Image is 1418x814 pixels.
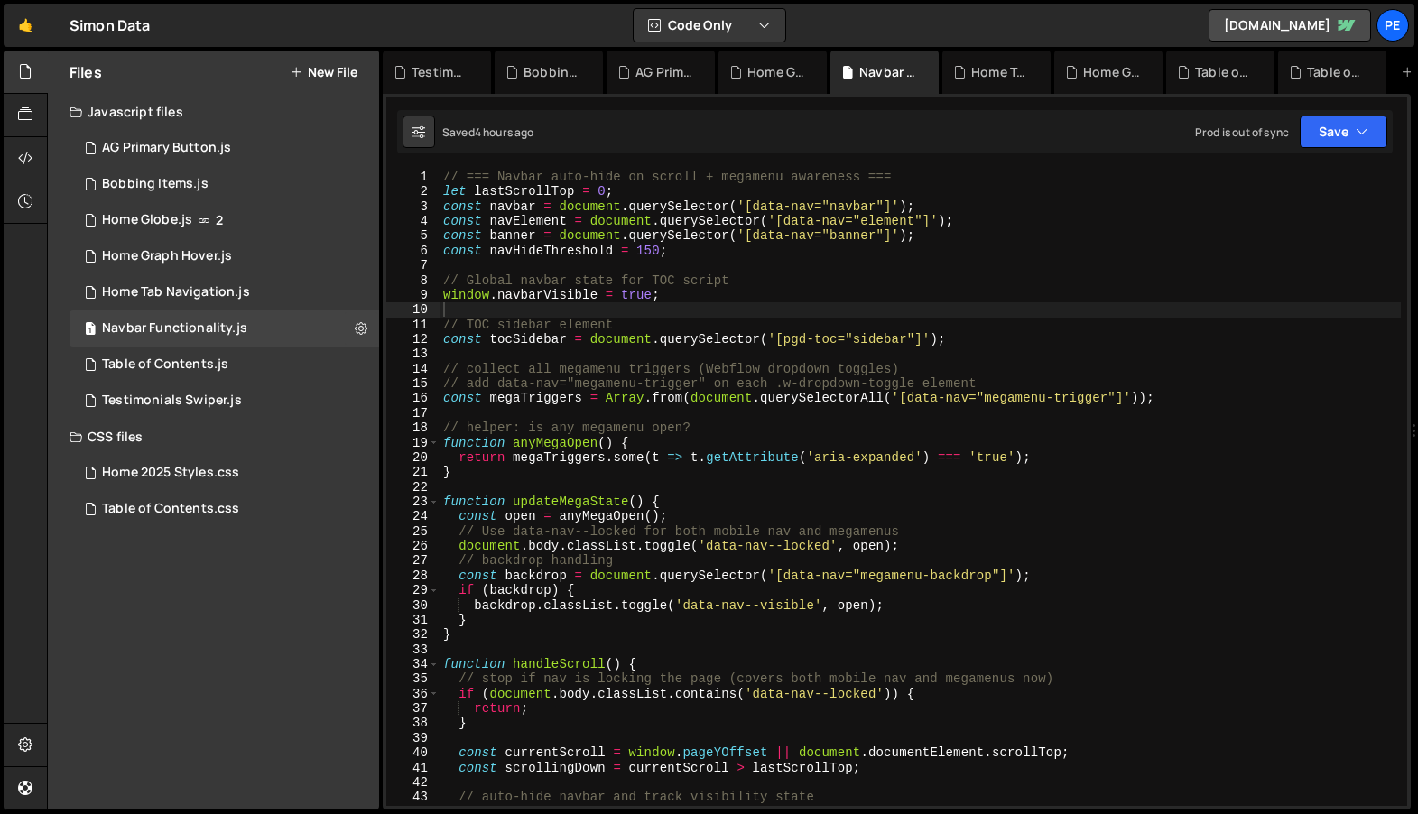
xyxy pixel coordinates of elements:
div: 3 [386,199,440,214]
div: Table of Contents.js [102,356,228,373]
div: 1 [386,170,440,184]
div: Testimonials Swiper.js [412,63,469,81]
div: 15 [386,376,440,391]
div: Home Globe.js [747,63,805,81]
div: 25 [386,524,440,539]
div: 16753/46419.css [70,491,379,527]
div: 16753/45758.js [70,238,379,274]
div: 35 [386,671,440,686]
button: Code Only [634,9,785,42]
div: 43 [386,790,440,804]
div: Testimonials Swiper.js [102,393,242,409]
div: 7 [386,258,440,273]
div: Home Globe.js [102,212,192,228]
div: 40 [386,745,440,760]
div: Saved [442,125,534,140]
div: 27 [386,553,440,568]
span: 2 [216,213,223,227]
div: 13 [386,347,440,361]
div: 34 [386,657,440,671]
div: AG Primary Button.js [635,63,693,81]
div: 42 [386,775,440,790]
button: Save [1300,116,1387,148]
div: 11 [386,318,440,332]
div: Table of Contents.js [1307,63,1365,81]
div: 2 [386,184,440,199]
div: 16753/46062.js [70,274,379,310]
div: 28 [386,569,440,583]
div: 16 [386,391,440,405]
span: 1 [85,323,96,338]
div: 16753/46016.js [70,202,379,238]
div: AG Primary Button.js [102,140,231,156]
div: Bobbing Items.js [102,176,209,192]
div: Simon Data [70,14,151,36]
div: 23 [386,495,440,509]
div: 22 [386,480,440,495]
a: Pe [1376,9,1409,42]
button: New File [290,65,357,79]
div: 39 [386,731,440,745]
a: 🤙 [4,4,48,47]
div: 32 [386,627,440,642]
a: [DOMAIN_NAME] [1209,9,1371,42]
h2: Files [70,62,102,82]
div: Bobbing Items.js [524,63,581,81]
div: 29 [386,583,440,597]
div: Navbar Functionality.js [859,63,917,81]
div: 41 [386,761,440,775]
div: 26 [386,539,440,553]
div: Home Tab Navigation.js [971,63,1029,81]
div: 20 [386,450,440,465]
div: Home Graph Hover.js [102,248,232,264]
div: 4 [386,214,440,228]
div: 4 hours ago [475,125,534,140]
div: Home Graph Hover.js [1083,63,1141,81]
div: 16753/45793.css [70,455,379,491]
div: 33 [386,643,440,657]
div: 30 [386,598,440,613]
div: Navbar Functionality.js [70,310,379,347]
div: 36 [386,687,440,701]
div: 8 [386,273,440,288]
div: 16753/45792.js [70,383,379,419]
div: 5 [386,228,440,243]
div: Navbar Functionality.js [102,320,247,337]
div: Home 2025 Styles.css [102,465,239,481]
div: 9 [386,288,440,302]
div: 24 [386,509,440,523]
div: CSS files [48,419,379,455]
div: 16753/46060.js [70,166,379,202]
div: 38 [386,716,440,730]
div: Javascript files [48,94,379,130]
div: 18 [386,421,440,435]
div: 31 [386,613,440,627]
div: 19 [386,436,440,450]
div: Table of Contents.css [1195,63,1253,81]
div: Table of Contents.css [102,501,239,517]
div: Home Tab Navigation.js [102,284,250,301]
div: 10 [386,302,440,317]
div: 16753/45990.js [70,130,379,166]
div: 16753/46418.js [70,347,379,383]
div: 14 [386,362,440,376]
div: 17 [386,406,440,421]
div: 37 [386,701,440,716]
div: 12 [386,332,440,347]
div: 21 [386,465,440,479]
div: 6 [386,244,440,258]
div: Prod is out of sync [1195,125,1289,140]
